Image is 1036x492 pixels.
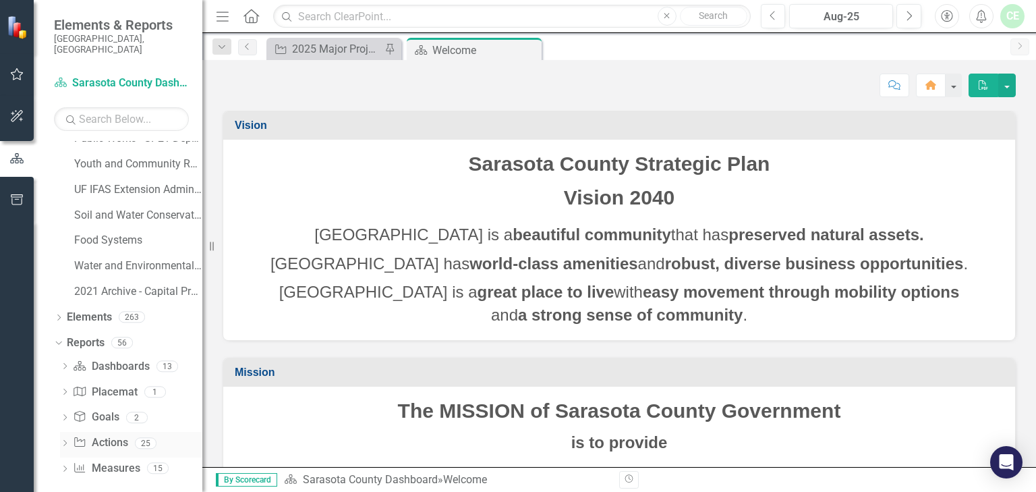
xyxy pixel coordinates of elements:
span: Sarasota County Strategic Plan [469,153,770,175]
a: Soil and Water Conservation District [74,208,202,223]
a: Reports [67,335,105,351]
strong: is to provide [571,433,668,452]
div: Open Intercom Messenger [990,446,1023,479]
a: 2025 Major Projects [270,40,381,57]
span: Search [699,10,728,21]
span: [GEOGRAPHIC_DATA] is a with and . [279,283,960,324]
h3: Mission [235,366,1008,379]
div: Aug-25 [794,9,888,25]
a: Actions [73,435,127,451]
span: [GEOGRAPHIC_DATA] is a that has [314,225,923,244]
a: Sarasota County Dashboard [303,473,438,486]
div: 56 [111,337,133,349]
div: 2025 Major Projects [292,40,381,57]
a: UF IFAS Extension Administration [74,182,202,198]
div: Welcome [443,473,487,486]
small: [GEOGRAPHIC_DATA], [GEOGRAPHIC_DATA] [54,33,189,55]
a: Placemat [73,385,137,400]
div: 25 [135,437,156,449]
span: The MISSION of Sarasota County Government [398,400,841,422]
strong: a strong sense of community [518,306,743,324]
span: Vision 2040 [564,186,675,209]
span: [GEOGRAPHIC_DATA] has and . [270,254,968,273]
img: ClearPoint Strategy [7,16,30,39]
a: Youth and Community Resources [74,157,202,172]
strong: world-class amenities [469,254,637,273]
span: By Scorecard [216,473,277,487]
button: Aug-25 [789,4,893,28]
div: 2 [126,412,148,423]
a: 2021 Archive - Capital Projects [74,284,202,300]
div: 1 [144,386,166,398]
a: Goals [73,410,119,425]
strong: easy movement through mobility options [643,283,959,301]
a: Sarasota County Dashboard [54,76,189,91]
input: Search Below... [54,107,189,131]
strong: robust, diverse business opportunities [665,254,964,273]
strong: great place to live [478,283,614,301]
div: 263 [119,312,145,323]
div: 15 [147,463,169,474]
h3: Vision [235,119,1008,132]
span: Elements & Reports [54,17,189,33]
a: Dashboards [73,359,149,375]
a: Elements [67,310,112,325]
button: Search [680,7,747,26]
strong: preserved natural assets. [728,225,924,244]
div: » [284,472,609,488]
a: Measures [73,461,140,476]
a: Water and Environmental Resources [74,258,202,274]
div: 13 [156,360,178,372]
input: Search ClearPoint... [273,5,750,28]
div: Welcome [432,42,538,59]
button: CE [1000,4,1025,28]
strong: beautiful community [513,225,671,244]
a: Food Systems [74,233,202,248]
